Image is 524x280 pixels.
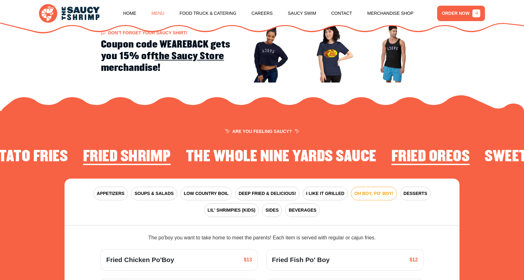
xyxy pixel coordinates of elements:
[351,187,397,200] button: OH BOY, PO' BOY!
[93,187,128,200] button: APPETIZERS
[244,256,252,264] span: $13
[238,23,297,83] img: Image 1
[301,23,360,83] img: Image 2
[392,148,470,165] h2: Fried Oreos
[134,190,173,197] span: SOUPS & SALADS
[123,1,136,25] a: Home
[262,203,282,217] button: SIDES
[403,190,427,197] span: DESSERTS
[285,203,320,217] button: BEVERAGES
[331,1,352,25] a: Contact
[100,234,424,242] div: The po'boy you want to take home to meet the parents! Each item is served with regular or cajun f...
[101,39,231,74] h2: Coupon code WEAREBACK gets you 15% off merchandise!
[306,190,344,197] span: I LIKE IT GRILLED
[179,1,236,25] a: Food Truck & Catering
[225,129,299,134] span: ARE YOU FEELING SAUCY?
[303,187,348,200] button: I LIKE IT GRILLED
[186,148,376,165] h2: The Whole Nine Yards Sauce
[364,23,423,83] img: Image 3
[251,1,273,25] a: Careers
[83,148,171,168] li: 1 of 4
[180,187,232,200] button: LOW COUNTRY BOIL
[239,190,296,197] span: DEEP FRIED & DELICIOUS!
[39,4,99,22] img: logo
[289,207,316,214] span: BEVERAGES
[367,1,414,25] a: Merchandise Shop
[288,1,316,25] a: Saucy Swim
[354,190,393,197] span: OH BOY, PO' BOY!
[272,255,330,265] span: Fried Fish Po' Boy
[83,148,171,165] h2: Fried Shrimp
[400,187,431,200] button: DESSERTS
[101,31,188,35] span: Don't forget your Saucy Shirt!
[186,148,376,168] li: 2 of 4
[265,207,279,214] span: SIDES
[208,207,256,214] span: LIL' SHRIMPIES (KIDS)
[151,1,164,25] a: Menu
[106,255,174,265] span: Fried Chicken Po'Boy
[184,190,228,197] span: LOW COUNTRY BOIL
[437,6,485,21] a: ORDER NOW
[97,190,125,197] span: APPETIZERS
[204,203,259,217] button: LIL' SHRIMPIES (KIDS)
[131,187,177,200] button: SOUPS & SALADS
[409,256,418,264] span: $12
[155,50,224,62] a: the Saucy Store
[392,148,470,168] li: 3 of 4
[235,187,300,200] button: DEEP FRIED & DELICIOUS!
